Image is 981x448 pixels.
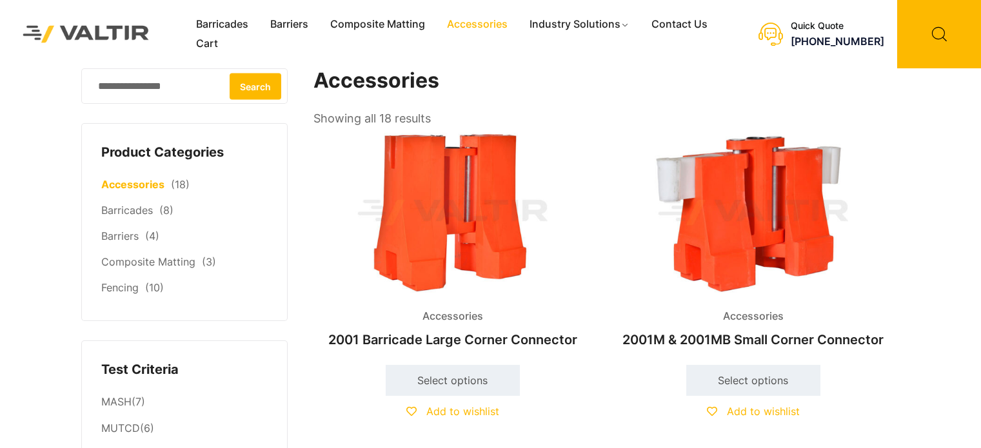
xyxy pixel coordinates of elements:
[145,229,159,242] span: (4)
[10,12,163,55] img: Valtir Rentals
[436,15,519,34] a: Accessories
[101,255,195,268] a: Composite Matting
[727,405,800,418] span: Add to wishlist
[101,422,140,434] a: MUTCD
[319,15,436,34] a: Composite Matting
[101,389,268,415] li: (7)
[791,35,884,48] a: [PHONE_NUMBER]
[406,405,499,418] a: Add to wishlist
[259,15,319,34] a: Barriers
[386,365,520,396] a: Select options for “2001 Barricade Large Corner Connector”
[313,68,894,93] h1: Accessories
[101,395,132,408] a: MASH
[171,178,190,191] span: (18)
[101,178,164,191] a: Accessories
[101,281,139,294] a: Fencing
[713,307,793,326] span: Accessories
[313,326,592,354] h2: 2001 Barricade Large Corner Connector
[101,229,139,242] a: Barriers
[202,255,216,268] span: (3)
[101,360,268,380] h4: Test Criteria
[145,281,164,294] span: (10)
[519,15,640,34] a: Industry Solutions
[614,129,893,354] a: Accessories2001M & 2001MB Small Corner Connector
[640,15,718,34] a: Contact Us
[313,129,592,354] a: Accessories2001 Barricade Large Corner Connector
[614,326,893,354] h2: 2001M & 2001MB Small Corner Connector
[101,204,153,217] a: Barricades
[413,307,493,326] span: Accessories
[791,21,884,32] div: Quick Quote
[185,34,229,54] a: Cart
[230,73,281,99] button: Search
[101,143,268,162] h4: Product Categories
[185,15,259,34] a: Barricades
[101,416,268,442] li: (6)
[159,204,173,217] span: (8)
[686,365,820,396] a: Select options for “2001M & 2001MB Small Corner Connector”
[313,108,431,130] p: Showing all 18 results
[426,405,499,418] span: Add to wishlist
[707,405,800,418] a: Add to wishlist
